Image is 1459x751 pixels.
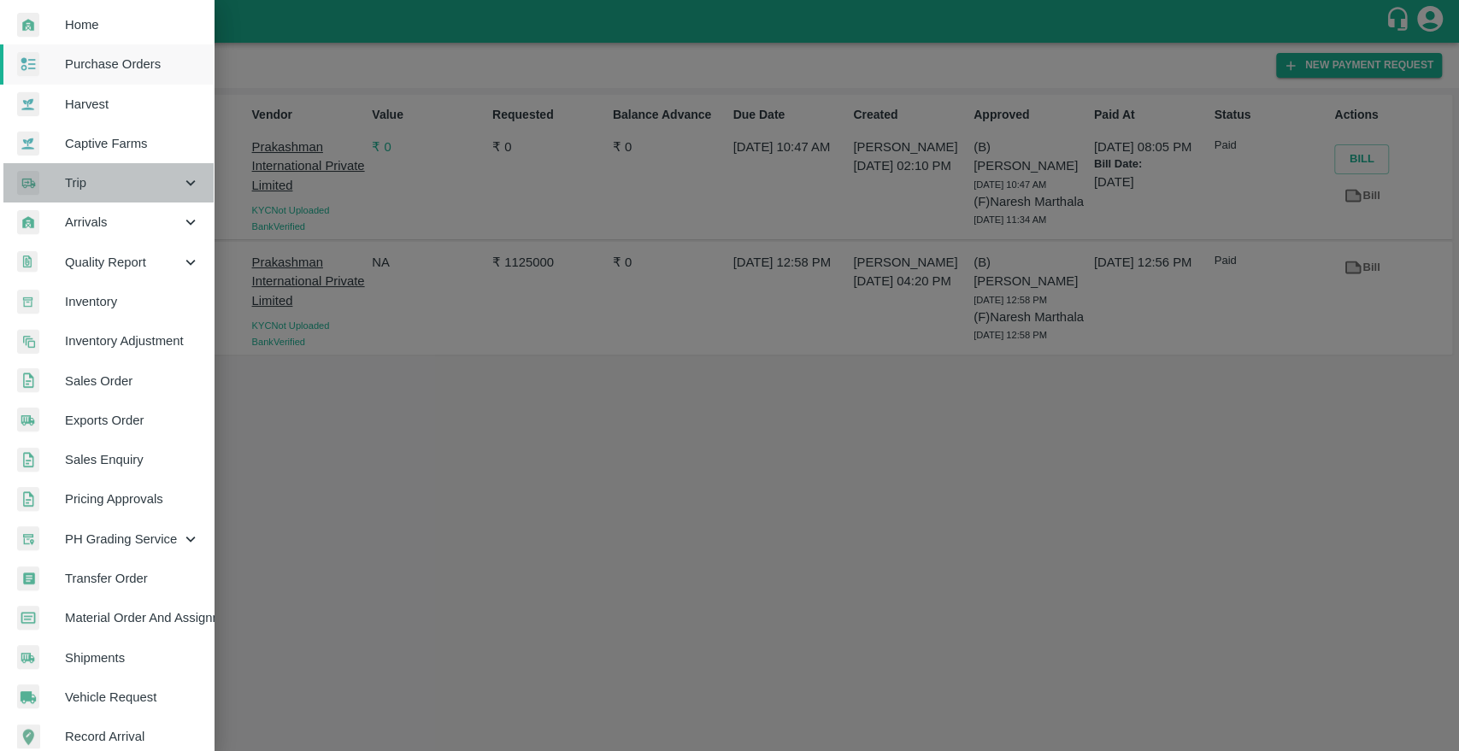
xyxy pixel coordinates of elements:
[17,329,39,354] img: inventory
[17,131,39,156] img: harvest
[17,408,39,432] img: shipments
[65,569,200,588] span: Transfer Order
[65,608,200,627] span: Material Order And Assignment
[65,134,200,153] span: Captive Farms
[65,253,181,272] span: Quality Report
[65,173,181,192] span: Trip
[17,606,39,631] img: centralMaterial
[65,55,200,73] span: Purchase Orders
[65,15,200,34] span: Home
[17,171,39,196] img: delivery
[65,648,200,667] span: Shipments
[17,290,39,314] img: whInventory
[17,526,39,551] img: whTracker
[65,95,200,114] span: Harvest
[17,13,39,38] img: whArrival
[17,725,40,748] img: recordArrival
[17,251,38,273] img: qualityReport
[65,411,200,430] span: Exports Order
[17,210,39,235] img: whArrival
[17,566,39,591] img: whTransfer
[17,684,39,709] img: vehicle
[65,688,200,707] span: Vehicle Request
[65,292,200,311] span: Inventory
[65,450,200,469] span: Sales Enquiry
[65,372,200,390] span: Sales Order
[65,490,200,508] span: Pricing Approvals
[65,727,200,746] span: Record Arrival
[17,645,39,670] img: shipments
[65,530,181,549] span: PH Grading Service
[65,331,200,350] span: Inventory Adjustment
[17,368,39,393] img: sales
[65,213,181,232] span: Arrivals
[17,487,39,512] img: sales
[17,52,39,77] img: reciept
[17,448,39,472] img: sales
[17,91,39,117] img: harvest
